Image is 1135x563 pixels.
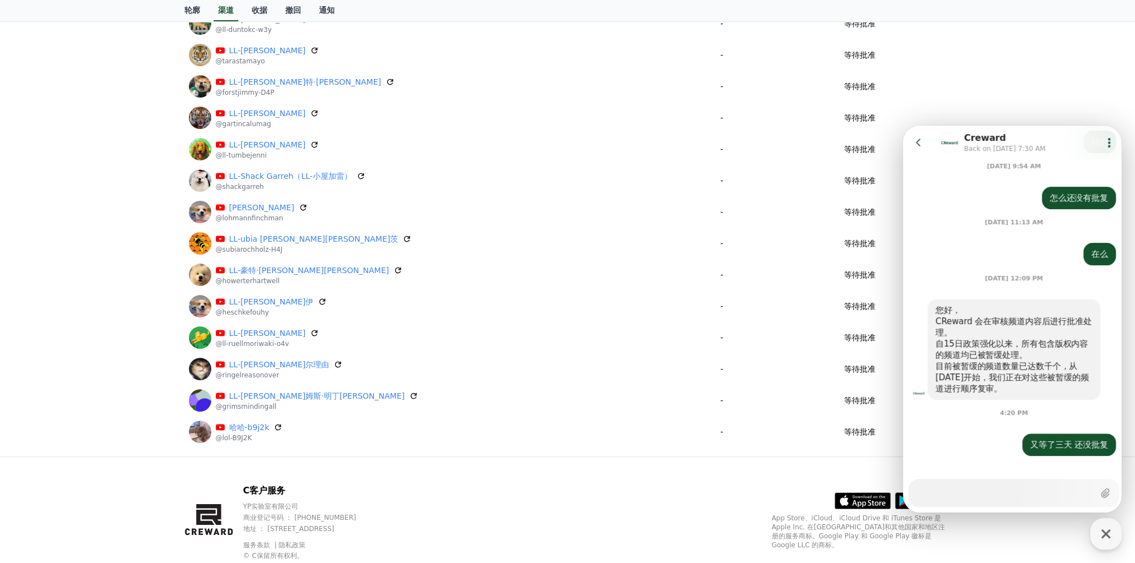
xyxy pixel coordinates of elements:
p: @ringelreasonover [216,371,343,380]
img: LL-加廷·卡鲁马格 [189,107,211,129]
font: 收据 [252,6,267,15]
img: LL-ubia 罗赫霍尔茨 [189,232,211,255]
img: LL-福斯特·吉米 [189,75,211,98]
font: 轮廓 [184,6,200,15]
p: - [679,332,765,344]
p: - [679,81,765,93]
p: 等待批准 [844,18,875,30]
p: - [679,112,765,124]
img: LL-Ruell Moriwaki [189,326,211,349]
img: LL-洛曼·芬奇曼 [189,201,211,223]
p: 等待批准 [844,144,875,155]
p: App Store、iCloud、iCloud Drive 和 iTunes Store 是 Apple Inc. 在[GEOGRAPHIC_DATA]和其他国家和地区注册的服务商标。Googl... [772,514,951,550]
p: 等待批准 [844,112,875,124]
p: 等待批准 [844,269,875,281]
p: - [679,238,765,250]
font: 撤回 [285,6,301,15]
p: 等待批准 [844,175,875,187]
p: - [679,363,765,375]
font: 渠道 [218,6,234,15]
a: LL-[PERSON_NAME] [229,139,306,151]
p: C客户服务 [243,484,378,497]
p: - [679,269,765,281]
a: [PERSON_NAME] [229,202,294,214]
a: LL-[PERSON_NAME]伊 [229,296,314,308]
p: © C保留所有权利。 [243,551,378,560]
img: LL-豪特·哈特韦尔 [189,264,211,286]
p: @gartincalumag [216,119,319,128]
p: - [679,206,765,218]
p: 地址 ： [STREET_ADDRESS] [243,524,378,533]
p: @lol-B9J2K [216,433,283,442]
img: LL-赫施克·福伊 [189,295,211,317]
p: - [679,395,765,407]
img: 哈哈-b9j2k [189,421,211,443]
a: LL-[PERSON_NAME] [229,327,306,339]
a: 哈哈-b9j2k [229,422,270,433]
p: - [679,426,765,438]
p: 等待批准 [844,206,875,218]
a: 隐私政策 [279,541,305,549]
p: @ll-tumbejenni [216,151,319,160]
p: - [679,175,765,187]
iframe: Channel chat [903,126,1122,513]
p: 等待批准 [844,332,875,344]
p: @ll-ruellmoriwaki-o4v [216,339,319,348]
p: @lohmannfinchman [216,214,308,223]
p: 等待批准 [844,238,875,250]
p: @howerterhartwell [216,276,402,285]
p: @shackgarreh [216,182,365,191]
a: LL-Shack Garreh（LL-小屋加雷） [229,170,352,182]
p: @tarastamayo [216,57,319,66]
p: 等待批准 [844,49,875,61]
a: LL-[PERSON_NAME] [229,108,306,119]
p: 等待批准 [844,301,875,312]
p: @grimsmindingall [216,402,418,411]
p: 商业登记号码 ： [PHONE_NUMBER] [243,513,378,522]
img: LL-Shack Garreh（LL-小屋加雷） [189,169,211,192]
a: LL-豪特·[PERSON_NAME][PERSON_NAME] [229,265,389,276]
img: LL-Tumbe 珍妮 [189,138,211,160]
img: LL-格里姆斯·明丁格尔 [189,389,211,412]
a: LL-[PERSON_NAME]尔理由 [229,359,330,371]
p: @subiarochholz-H4J [216,245,412,254]
a: LL-[PERSON_NAME]特·[PERSON_NAME] [229,76,381,88]
p: 等待批准 [844,395,875,407]
p: - [679,49,765,61]
p: 等待批准 [844,81,875,93]
p: - [679,144,765,155]
p: YP实验室有限公司 [243,502,378,511]
a: LL-[PERSON_NAME]姆斯·明丁[PERSON_NAME] [229,390,405,402]
p: @ll-duntokc-w3y [216,25,319,34]
font: 通知 [319,6,335,15]
p: 等待批准 [844,363,875,375]
img: LL-林格尔理由 [189,358,211,380]
p: @forstjimmy-D4P [216,88,395,97]
img: LL-塔拉斯·塔马约 [189,44,211,66]
p: 等待批准 [844,426,875,438]
p: @heschkefouhy [216,308,327,317]
p: - [679,301,765,312]
a: 服务条款 [243,541,279,549]
a: LL-[PERSON_NAME] [229,45,306,57]
a: LL-ubia [PERSON_NAME][PERSON_NAME]茨 [229,233,399,245]
p: - [679,18,765,30]
img: LL-邓托 Kc [189,12,211,35]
